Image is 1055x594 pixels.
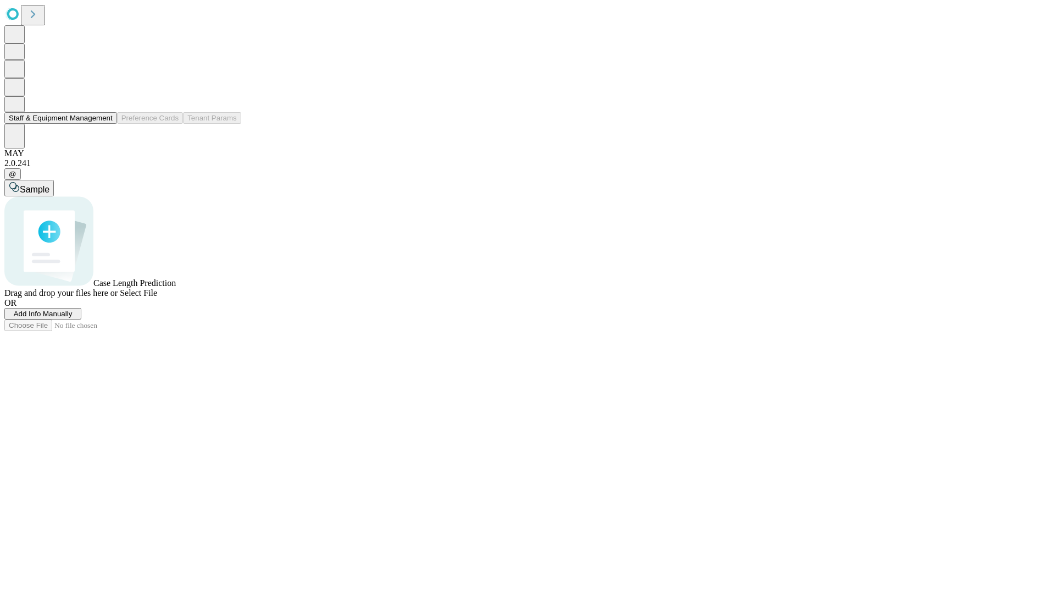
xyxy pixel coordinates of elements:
button: @ [4,168,21,180]
span: Case Length Prediction [93,278,176,288]
span: @ [9,170,16,178]
div: MAY [4,148,1051,158]
span: Add Info Manually [14,310,73,318]
button: Add Info Manually [4,308,81,320]
button: Sample [4,180,54,196]
span: Drag and drop your files here or [4,288,118,298]
span: Select File [120,288,157,298]
span: OR [4,298,16,307]
button: Preference Cards [117,112,183,124]
div: 2.0.241 [4,158,1051,168]
span: Sample [20,185,49,194]
button: Tenant Params [183,112,241,124]
button: Staff & Equipment Management [4,112,117,124]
